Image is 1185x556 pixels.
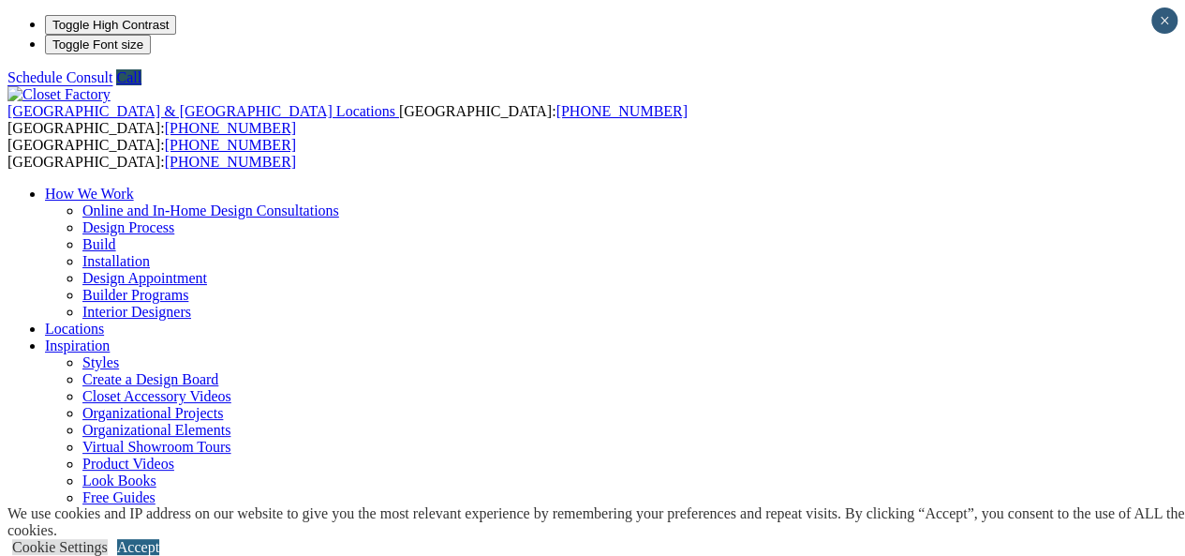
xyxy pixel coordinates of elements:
[82,236,116,252] a: Build
[82,422,230,438] a: Organizational Elements
[7,69,112,85] a: Schedule Consult
[45,35,151,54] button: Toggle Font size
[82,371,218,387] a: Create a Design Board
[45,15,176,35] button: Toggle High Contrast
[7,103,688,136] span: [GEOGRAPHIC_DATA]: [GEOGRAPHIC_DATA]:
[82,473,156,488] a: Look Books
[82,287,188,303] a: Builder Programs
[12,539,108,555] a: Cookie Settings
[7,103,395,119] span: [GEOGRAPHIC_DATA] & [GEOGRAPHIC_DATA] Locations
[82,405,223,421] a: Organizational Projects
[82,388,231,404] a: Closet Accessory Videos
[117,539,159,555] a: Accept
[7,103,399,119] a: [GEOGRAPHIC_DATA] & [GEOGRAPHIC_DATA] Locations
[82,304,191,320] a: Interior Designers
[165,154,296,170] a: [PHONE_NUMBER]
[82,354,119,370] a: Styles
[82,439,231,455] a: Virtual Showroom Tours
[45,338,110,353] a: Inspiration
[82,456,174,472] a: Product Videos
[82,270,207,286] a: Design Appointment
[82,253,150,269] a: Installation
[116,69,141,85] a: Call
[45,321,104,337] a: Locations
[165,120,296,136] a: [PHONE_NUMBER]
[82,489,156,505] a: Free Guides
[45,186,134,202] a: How We Work
[165,137,296,153] a: [PHONE_NUMBER]
[1151,8,1178,34] button: Close
[52,18,169,32] span: Toggle High Contrast
[555,103,687,119] a: [PHONE_NUMBER]
[7,505,1185,539] div: We use cookies and IP address on our website to give you the most relevant experience by remember...
[52,38,143,52] span: Toggle Font size
[7,137,296,170] span: [GEOGRAPHIC_DATA]: [GEOGRAPHIC_DATA]:
[82,203,339,218] a: Online and In-Home Design Consultations
[82,219,174,235] a: Design Process
[7,86,111,103] img: Closet Factory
